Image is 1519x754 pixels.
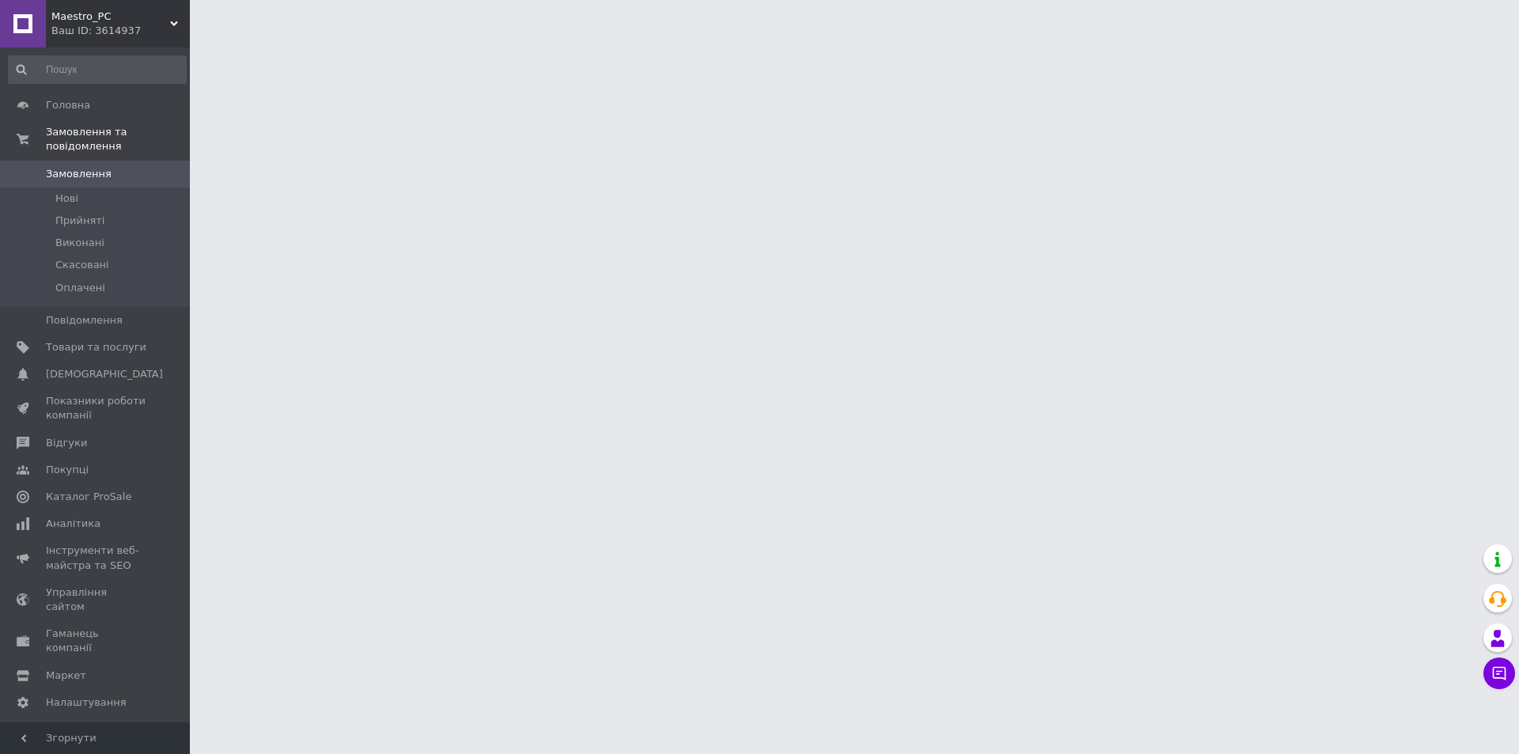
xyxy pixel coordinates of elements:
[55,281,105,295] span: Оплачені
[46,125,190,153] span: Замовлення та повідомлення
[55,214,104,228] span: Прийняті
[46,436,87,450] span: Відгуки
[46,544,146,572] span: Інструменти веб-майстра та SEO
[46,490,131,504] span: Каталог ProSale
[46,340,146,354] span: Товари та послуги
[46,167,112,181] span: Замовлення
[1483,657,1515,689] button: Чат з покупцем
[8,55,187,84] input: Пошук
[46,313,123,328] span: Повідомлення
[55,236,104,250] span: Виконані
[46,669,86,683] span: Маркет
[46,367,163,381] span: [DEMOGRAPHIC_DATA]
[46,98,90,112] span: Головна
[46,517,100,531] span: Аналітика
[46,585,146,614] span: Управління сайтом
[46,627,146,655] span: Гаманець компанії
[51,9,170,24] span: Maestro_PC
[51,24,190,38] div: Ваш ID: 3614937
[46,394,146,422] span: Показники роботи компанії
[46,695,127,710] span: Налаштування
[55,258,109,272] span: Скасовані
[46,463,89,477] span: Покупці
[55,191,78,206] span: Нові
